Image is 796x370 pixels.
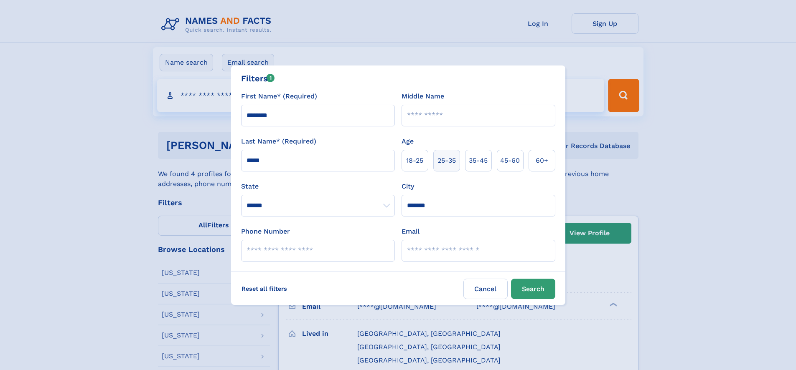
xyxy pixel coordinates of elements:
span: 35‑45 [469,156,488,166]
button: Search [511,279,555,299]
label: State [241,181,395,191]
label: Reset all filters [236,279,292,299]
label: Age [402,136,414,146]
div: Filters [241,72,275,85]
label: Cancel [463,279,508,299]
span: 18‑25 [406,156,423,166]
span: 45‑60 [500,156,520,166]
label: City [402,181,414,191]
label: Middle Name [402,91,444,101]
label: Phone Number [241,227,290,237]
label: First Name* (Required) [241,91,317,101]
span: 60+ [536,156,548,166]
label: Last Name* (Required) [241,136,316,146]
label: Email [402,227,420,237]
span: 25‑35 [437,156,456,166]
